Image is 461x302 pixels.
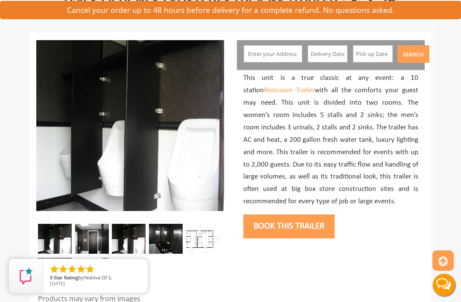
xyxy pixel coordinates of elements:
[149,224,183,254] img: Double sinks provide ample room for cleaning up after using the facilities.
[49,264,59,274] li: 
[243,72,418,208] p: This unit is a true classic at any event: a 10 station with all the comforts your guest may need....
[427,268,461,302] button: Live Chat
[244,45,302,62] input: Enter your Address
[397,45,429,63] button: Search
[38,224,72,254] img: Three urinals installed in a restroom trailer and separated by separators
[85,264,95,274] li: 
[50,280,65,287] span: [DATE]
[186,224,219,254] img: Floor Plan of 10 station restroom with sink and toilet
[36,40,224,211] img: A front view of trailer booth with ten restrooms, and two doors with male and female sign on them
[54,274,78,281] span: Star Rating
[112,224,146,254] img: Even the urinals offer privacy as they are separated by black walls.
[58,264,68,274] li: 
[84,274,112,281] span: Yeshiva Of S.
[353,45,393,62] input: Pick up Date
[76,264,86,274] li: 
[18,267,35,284] img: Review Rating
[264,87,315,94] a: Restroom Trailer
[67,264,77,274] li: 
[308,45,348,62] input: Delivery Date
[243,214,335,238] button: Book this trailer
[50,275,141,281] span: by
[75,224,109,254] img: This bathroom trailer has ample space to move people in and out.
[50,274,53,281] span: 5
